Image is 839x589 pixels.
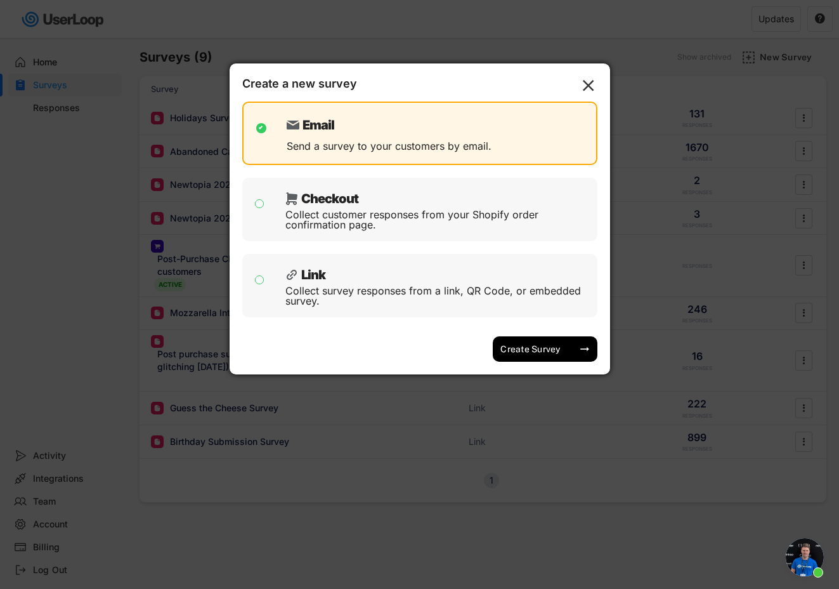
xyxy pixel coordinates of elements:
div: Email [302,119,334,131]
button: arrow_right_alt [578,343,591,355]
div: Checkout [301,192,358,205]
img: EmailMajor.svg [287,119,299,131]
text:  [582,76,594,95]
div: Open chat [786,538,824,576]
div: Send a survey to your customers by email. [287,141,491,151]
button:  [578,76,597,95]
div: Collect customer responses from your Shopify order confirmation page. [285,209,588,230]
div: Collect survey responses from a link, QR Code, or embedded survey. [285,286,588,306]
img: LinkMinor%20%281%29.svg [285,268,298,281]
div: Create a new survey [242,76,369,95]
div: Create Survey [499,343,563,355]
div: Link [301,268,325,281]
img: CheckoutMajor.svg [285,192,298,205]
